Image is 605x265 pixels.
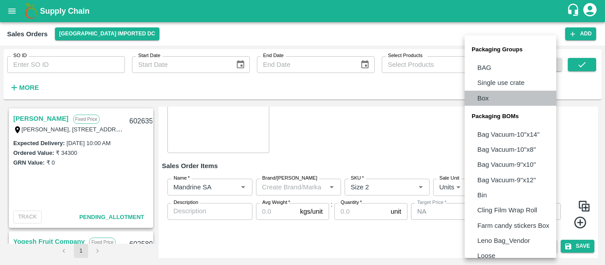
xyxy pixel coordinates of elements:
p: Bag Vacuum-9''x10'' [477,160,536,169]
p: Single use crate [477,78,524,88]
p: Leno Bag_Vendor [477,236,530,246]
p: Loose [477,251,495,261]
p: Bag Vacuum-10''x8'' [477,145,536,154]
p: BAG [477,63,491,73]
li: Packaging BOMs [465,106,556,127]
li: Packaging Groups [465,39,556,60]
p: Bag Vacuum-9''x12'' [477,175,536,185]
p: Box [477,93,489,103]
p: Farm candy stickers Box [477,221,550,230]
p: Bin [477,190,487,200]
p: Cling Film Wrap Roll [477,205,537,215]
p: Bag Vacuum-10''x14'' [477,130,540,139]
